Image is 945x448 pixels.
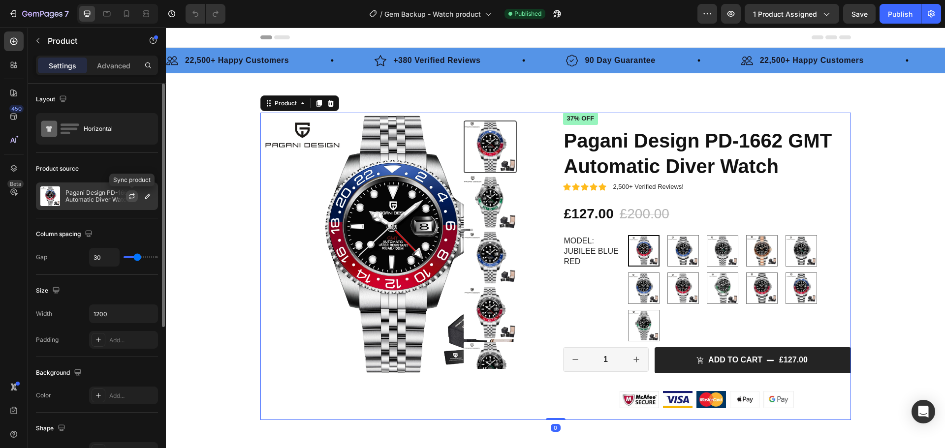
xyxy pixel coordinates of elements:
[7,180,24,188] div: Beta
[90,305,157,323] input: Auto
[398,320,421,344] button: decrement
[384,9,481,19] span: Gem Backup - Watch product
[36,391,51,400] div: Color
[48,35,131,47] p: Product
[166,28,945,448] iframe: Design area
[397,177,449,196] div: £127.00
[65,189,154,203] p: Pagani Design PD-1662 GMT Automatic Diver Watch
[109,336,156,345] div: Add...
[489,320,685,346] button: Add to cart
[542,328,597,338] div: Add to cart
[107,71,133,80] div: Product
[36,284,62,298] div: Size
[64,8,69,20] p: 7
[380,9,382,19] span: /
[298,148,350,201] img: Pagani Design PD - 1662 GMT Automatic Diver Watch - Britt Company
[84,118,144,140] div: Horizontal
[9,105,24,113] div: 450
[459,320,482,344] button: increment
[514,9,541,18] span: Published
[447,155,518,164] p: 2,500+ Verified Reviews!
[4,4,73,24] button: 7
[453,177,504,196] div: £200.00
[36,93,69,106] div: Layout
[912,400,935,423] div: Open Intercom Messenger
[397,208,456,240] legend: Model: Jubilee Blue Red
[186,4,225,24] div: Undo/Redo
[397,85,433,97] pre: 37% off
[49,60,76,71] p: Settings
[888,9,913,19] div: Publish
[36,422,67,435] div: Shape
[880,4,921,24] button: Publish
[612,327,643,339] div: £127.00
[397,99,685,152] h1: Pagani Design PD-1662 GMT Automatic Diver Watch
[298,314,350,367] img: Pagani Design PD - 1662 GMT Automatic Diver Watch - Britt Company
[109,391,156,400] div: Add...
[36,309,52,318] div: Width
[97,60,130,71] p: Advanced
[385,396,395,404] div: 0
[90,248,119,266] input: Auto
[40,186,60,206] img: product feature img
[753,9,817,19] span: 1 product assigned
[36,253,47,262] div: Gap
[298,259,350,311] img: Pagani Design PD - 1662 GMT Automatic Diver Watch - Britt Company
[298,204,350,256] img: Pagani Design PD - 1662 GMT Automatic Diver Watch - Britt Company
[36,335,59,344] div: Padding
[421,320,459,344] input: quantity
[851,10,868,18] span: Save
[843,4,876,24] button: Save
[36,228,94,241] div: Column spacing
[745,4,839,24] button: 1 product assigned
[36,366,84,380] div: Background
[36,164,79,173] div: Product source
